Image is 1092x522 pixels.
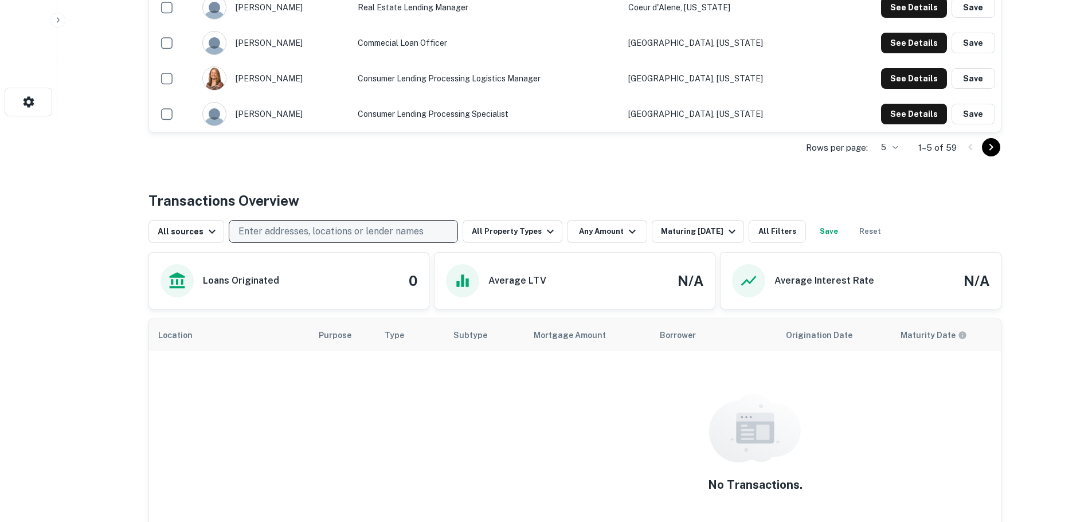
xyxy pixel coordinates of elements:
th: Maturity dates displayed may be estimated. Please contact the lender for the most accurate maturi... [891,319,1006,351]
button: See Details [881,33,947,53]
img: empty content [709,394,801,462]
button: Save [952,104,995,124]
span: Purpose [319,328,366,342]
p: 1–5 of 59 [918,141,957,155]
button: Reset [852,220,889,243]
span: Subtype [453,328,487,342]
th: Type [375,319,444,351]
h4: N/A [678,270,703,291]
h4: Transactions Overview [148,190,299,211]
th: Origination Date [777,319,891,351]
div: [PERSON_NAME] [202,66,346,91]
h6: Average Interest Rate [774,274,874,288]
span: Maturity dates displayed may be estimated. Please contact the lender for the most accurate maturi... [901,329,982,342]
div: 5 [872,139,900,156]
button: Maturing [DATE] [652,220,744,243]
span: Borrower [660,328,696,342]
span: Mortgage Amount [534,328,621,342]
div: [PERSON_NAME] [202,102,346,126]
span: Type [385,328,404,342]
td: Consumer Lending Processing Logistics Manager [352,61,623,96]
button: Save your search to get updates of matches that match your search criteria. [811,220,847,243]
p: Enter addresses, locations or lender names [238,225,424,238]
td: [GEOGRAPHIC_DATA], [US_STATE] [623,25,826,61]
th: Mortgage Amount [525,319,651,351]
button: Go to next page [982,138,1000,156]
button: See Details [881,68,947,89]
h6: Average LTV [488,274,546,288]
button: Save [952,33,995,53]
div: [PERSON_NAME] [202,31,346,55]
span: Location [158,328,208,342]
th: Borrower [651,319,777,351]
button: Enter addresses, locations or lender names [229,220,458,243]
span: Origination Date [786,328,867,342]
img: 1517015285241 [203,67,226,90]
th: Location [149,319,310,351]
h4: 0 [409,270,417,291]
h6: Maturity Date [901,329,956,342]
p: Rows per page: [806,141,868,155]
th: Purpose [310,319,375,351]
div: Maturing [DATE] [661,225,739,238]
h6: Loans Originated [203,274,279,288]
button: All Filters [749,220,806,243]
td: Consumer Lending Processing Specialist [352,96,623,132]
td: Commecial Loan Officer [352,25,623,61]
img: 9c8pery4andzj6ohjkjp54ma2 [203,103,226,125]
button: See Details [881,104,947,124]
iframe: Chat Widget [1035,430,1092,485]
button: All Property Types [463,220,562,243]
td: [GEOGRAPHIC_DATA], [US_STATE] [623,96,826,132]
img: 9c8pery4andzj6ohjkjp54ma2 [203,32,226,54]
button: Save [952,68,995,89]
div: Maturity dates displayed may be estimated. Please contact the lender for the most accurate maturi... [901,329,967,342]
div: All sources [158,225,219,238]
button: All sources [148,220,224,243]
td: [GEOGRAPHIC_DATA], [US_STATE] [623,61,826,96]
button: Any Amount [567,220,647,243]
h5: No Transactions. [708,476,803,493]
h4: N/A [964,270,989,291]
th: Subtype [444,319,525,351]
